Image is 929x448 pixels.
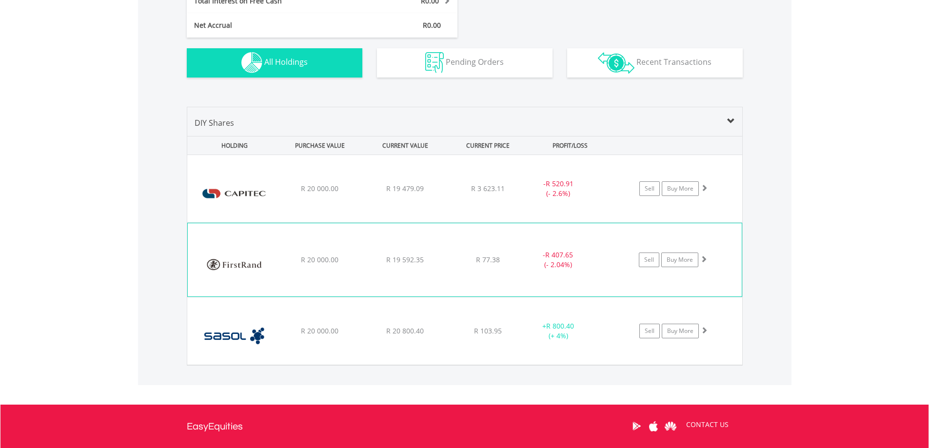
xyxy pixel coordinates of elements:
a: Huawei [662,411,679,441]
div: PROFIT/LOSS [529,136,612,155]
a: Apple [645,411,662,441]
span: R 20 800.40 [386,326,424,335]
span: Pending Orders [446,57,504,67]
span: R 407.65 [545,250,573,259]
span: R 103.95 [474,326,502,335]
span: R 77.38 [476,255,500,264]
span: Recent Transactions [636,57,712,67]
div: CURRENT PRICE [449,136,526,155]
span: R 20 000.00 [301,184,338,193]
div: - (- 2.04%) [521,250,594,270]
a: CONTACT US [679,411,735,438]
div: CURRENT VALUE [364,136,447,155]
img: pending_instructions-wht.png [425,52,444,73]
a: Sell [639,324,660,338]
span: R 19 592.35 [386,255,424,264]
span: All Holdings [264,57,308,67]
div: - (- 2.6%) [522,179,595,198]
a: Sell [639,181,660,196]
a: Sell [639,253,659,267]
img: EQU.ZA.CPI.png [192,167,276,220]
a: Buy More [662,181,699,196]
img: EQU.ZA.SOL.png [192,310,276,362]
a: Google Play [628,411,645,441]
div: Net Accrual [187,20,345,30]
span: R 20 000.00 [301,326,338,335]
span: R 520.91 [546,179,573,188]
button: All Holdings [187,48,362,78]
div: PURCHASE VALUE [278,136,362,155]
a: Buy More [661,253,698,267]
button: Pending Orders [377,48,553,78]
span: R 19 479.09 [386,184,424,193]
div: HOLDING [188,136,277,155]
span: R 3 623.11 [471,184,505,193]
span: R 20 000.00 [301,255,338,264]
img: transactions-zar-wht.png [598,52,634,74]
button: Recent Transactions [567,48,743,78]
div: + (+ 4%) [522,321,595,341]
a: Buy More [662,324,699,338]
img: EQU.ZA.FSR.png [193,235,277,294]
span: DIY Shares [195,117,234,128]
span: R0.00 [423,20,441,30]
img: holdings-wht.png [241,52,262,73]
span: R 800.40 [546,321,574,331]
